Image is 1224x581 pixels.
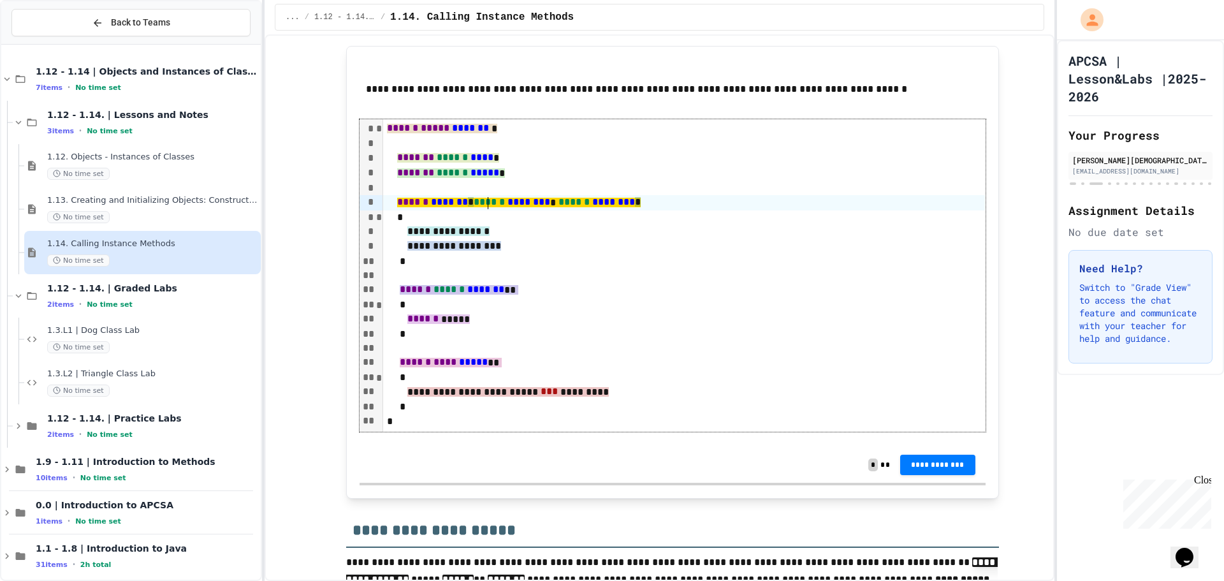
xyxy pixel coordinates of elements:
[47,283,258,294] span: 1.12 - 1.14. | Graded Labs
[47,369,258,379] span: 1.3.L2 | Triangle Class Lab
[36,456,258,467] span: 1.9 - 1.11 | Introduction to Methods
[1068,126,1213,144] h2: Your Progress
[36,499,258,511] span: 0.0 | Introduction to APCSA
[47,325,258,336] span: 1.3.L1 | Dog Class Lab
[11,9,251,36] button: Back to Teams
[381,12,385,22] span: /
[1118,474,1211,529] iframe: chat widget
[111,16,170,29] span: Back to Teams
[47,430,74,439] span: 2 items
[1072,166,1209,176] div: [EMAIL_ADDRESS][DOMAIN_NAME]
[1068,202,1213,219] h2: Assignment Details
[79,126,82,136] span: •
[79,429,82,439] span: •
[73,559,75,570] span: •
[1072,154,1209,166] div: [PERSON_NAME][DEMOGRAPHIC_DATA]
[36,474,68,482] span: 10 items
[36,84,62,92] span: 7 items
[47,211,110,223] span: No time set
[305,12,309,22] span: /
[390,10,574,25] span: 1.14. Calling Instance Methods
[1170,530,1211,568] iframe: chat widget
[47,341,110,353] span: No time set
[80,561,112,569] span: 2h total
[47,109,258,121] span: 1.12 - 1.14. | Lessons and Notes
[36,561,68,569] span: 31 items
[75,517,121,526] span: No time set
[1079,261,1202,276] h3: Need Help?
[36,543,258,554] span: 1.1 - 1.8 | Introduction to Java
[36,517,62,526] span: 1 items
[314,12,375,22] span: 1.12 - 1.14. | Lessons and Notes
[47,413,258,424] span: 1.12 - 1.14. | Practice Labs
[47,254,110,267] span: No time set
[87,430,133,439] span: No time set
[36,66,258,77] span: 1.12 - 1.14 | Objects and Instances of Classes
[47,127,74,135] span: 3 items
[47,168,110,180] span: No time set
[73,473,75,483] span: •
[5,5,88,81] div: Chat with us now!Close
[68,82,70,92] span: •
[75,84,121,92] span: No time set
[87,300,133,309] span: No time set
[79,299,82,309] span: •
[1067,5,1107,34] div: My Account
[1068,52,1213,105] h1: APCSA | Lesson&Labs |2025-2026
[47,300,74,309] span: 2 items
[47,385,110,397] span: No time set
[47,239,258,249] span: 1.14. Calling Instance Methods
[47,152,258,163] span: 1.12. Objects - Instances of Classes
[87,127,133,135] span: No time set
[1068,224,1213,240] div: No due date set
[286,12,300,22] span: ...
[80,474,126,482] span: No time set
[1079,281,1202,345] p: Switch to "Grade View" to access the chat feature and communicate with your teacher for help and ...
[68,516,70,526] span: •
[47,195,258,206] span: 1.13. Creating and Initializing Objects: Constructors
